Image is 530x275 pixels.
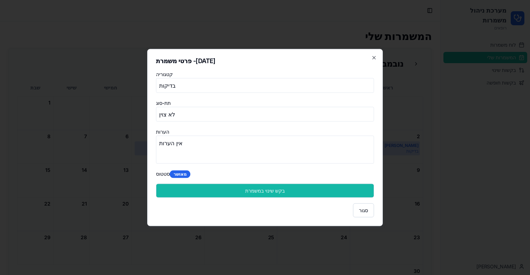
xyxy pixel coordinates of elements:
button: בקש שינוי במשמרת [156,184,374,198]
div: בדיקות [156,78,374,93]
div: אין הערות [156,136,374,164]
div: לא צוין [156,107,374,122]
label: תת-סוג [156,100,171,106]
label: קטגוריה [156,71,173,77]
div: מאושר [170,170,190,178]
h2: פרטי משמרת - [DATE] [156,58,374,64]
label: סטטוס [156,171,170,177]
button: סגור [353,203,374,217]
label: הערות [156,129,169,135]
